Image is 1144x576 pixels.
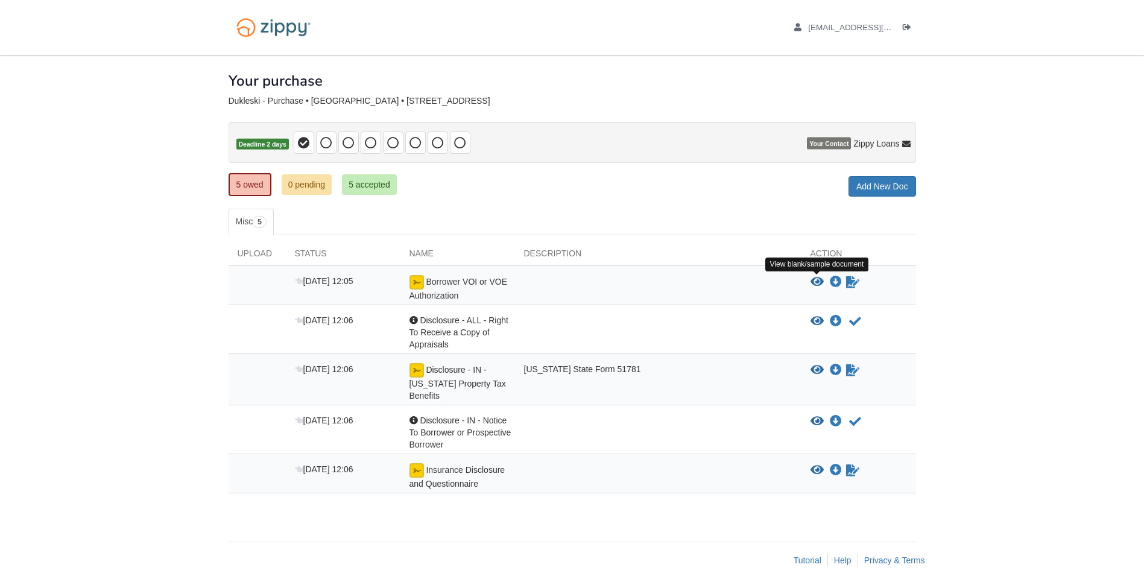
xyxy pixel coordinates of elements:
button: Acknowledge receipt of document [848,314,862,329]
button: View Borrower VOI or VOE Authorization [811,276,824,288]
img: Logo [229,12,318,43]
div: Status [286,247,400,265]
img: Ready for you to esign [409,363,424,378]
div: Dukleski - Purchase • [GEOGRAPHIC_DATA] • [STREET_ADDRESS] [229,96,916,106]
div: Action [801,247,916,265]
a: 5 owed [229,173,271,196]
div: Name [400,247,515,265]
a: Sign Form [845,363,861,378]
span: [DATE] 12:06 [295,315,353,325]
a: Privacy & Terms [864,555,925,565]
a: Add New Doc [849,176,916,197]
a: 0 pending [282,174,332,195]
a: Download Disclosure - IN - Notice To Borrower or Prospective Borrower [830,417,842,426]
a: Log out [903,23,916,35]
h1: Your purchase [229,73,323,89]
span: Deadline 2 days [236,139,289,150]
span: [DATE] 12:06 [295,464,353,474]
a: Sign Form [845,463,861,478]
span: tdukleski1997@gmail.com [808,23,946,32]
span: [DATE] 12:05 [295,276,353,286]
a: Download Borrower VOI or VOE Authorization [830,277,842,287]
button: View Insurance Disclosure and Questionnaire [811,464,824,476]
span: Disclosure - ALL - Right To Receive a Copy of Appraisals [409,315,508,349]
div: Upload [229,247,286,265]
span: Disclosure - IN - [US_STATE] Property Tax Benefits [409,365,506,400]
button: View Disclosure - ALL - Right To Receive a Copy of Appraisals [811,315,824,328]
a: Help [834,555,852,565]
button: View Disclosure - IN - Notice To Borrower or Prospective Borrower [811,416,824,428]
button: Acknowledge receipt of document [848,414,862,429]
img: Ready for you to esign [409,275,424,290]
div: View blank/sample document [765,258,869,271]
div: Description [515,247,801,265]
a: edit profile [794,23,947,35]
span: Borrower VOI or VOE Authorization [409,277,507,300]
a: Download Insurance Disclosure and Questionnaire [830,466,842,475]
span: Disclosure - IN - Notice To Borrower or Prospective Borrower [409,416,511,449]
span: Insurance Disclosure and Questionnaire [409,465,505,489]
a: Download Disclosure - IN - Indiana Property Tax Benefits [830,366,842,375]
span: [DATE] 12:06 [295,364,353,374]
a: Sign Form [845,275,861,290]
div: [US_STATE] State Form 51781 [515,363,801,402]
span: [DATE] 12:06 [295,416,353,425]
span: 5 [253,216,267,228]
span: Zippy Loans [853,138,899,150]
a: Download Disclosure - ALL - Right To Receive a Copy of Appraisals [830,317,842,326]
img: Ready for you to esign [409,463,424,478]
span: Your Contact [807,138,851,150]
a: Tutorial [794,555,821,565]
a: Misc [229,209,274,235]
a: 5 accepted [342,174,397,195]
button: View Disclosure - IN - Indiana Property Tax Benefits [811,364,824,376]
